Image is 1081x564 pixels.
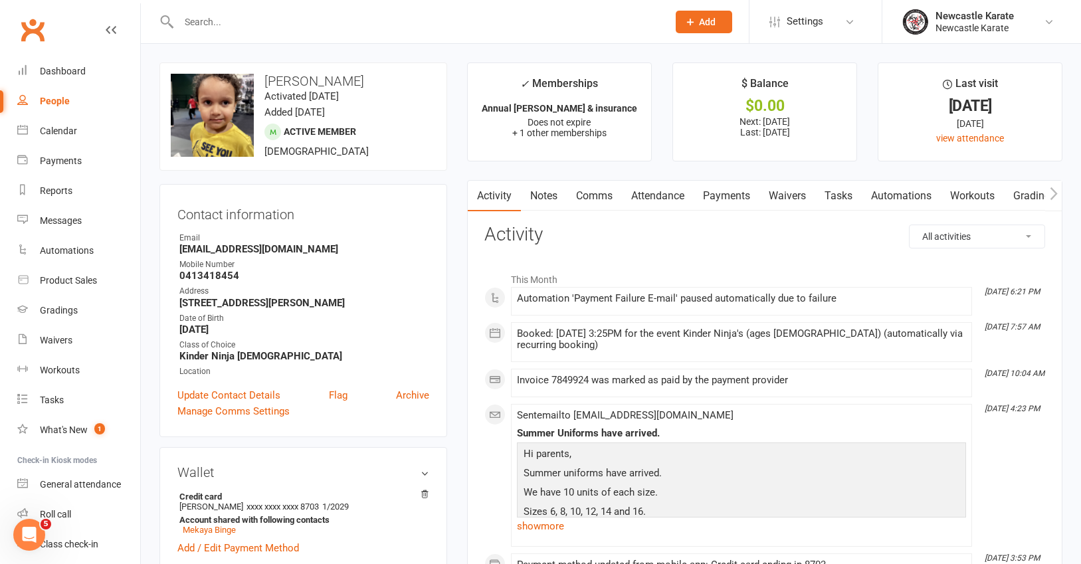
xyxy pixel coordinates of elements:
a: Payments [694,181,759,211]
div: Reports [40,185,72,196]
p: Hi parents, [520,446,963,465]
p: Summer uniforms have arrived. [520,465,963,484]
div: Roll call [40,509,71,519]
a: Workouts [941,181,1004,211]
a: Attendance [622,181,694,211]
h3: Contact information [177,202,429,222]
strong: Account shared with following contacts [179,515,423,525]
div: People [40,96,70,106]
a: Flag [329,387,347,403]
a: Manage Comms Settings [177,403,290,419]
a: Waivers [759,181,815,211]
div: Calendar [40,126,77,136]
a: General attendance kiosk mode [17,470,140,500]
p: Next: [DATE] Last: [DATE] [685,116,844,138]
a: Clubworx [16,13,49,47]
img: thumb_image1757378539.png [902,9,929,35]
a: view attendance [936,133,1004,143]
div: Location [179,365,429,378]
span: + 1 other memberships [512,128,607,138]
div: Mobile Number [179,258,429,271]
a: Dashboard [17,56,140,86]
i: [DATE] 7:57 AM [985,322,1040,331]
span: Sent email to [EMAIL_ADDRESS][DOMAIN_NAME] [517,409,734,421]
a: Automations [862,181,941,211]
strong: 0413418454 [179,270,429,282]
a: Notes [521,181,567,211]
a: Messages [17,206,140,236]
button: Add [676,11,732,33]
div: Email [179,232,429,244]
a: Mekaya Binge [183,525,236,535]
div: Dashboard [40,66,86,76]
strong: Kinder Ninja [DEMOGRAPHIC_DATA] [179,350,429,362]
div: Payments [40,155,82,166]
a: Workouts [17,355,140,385]
p: Sizes 6, 8, 10, 12, 14 and 16. [520,504,963,523]
div: Date of Birth [179,312,429,325]
div: $0.00 [685,99,844,113]
div: $ Balance [741,75,789,99]
li: [PERSON_NAME] [177,490,429,537]
a: Tasks [17,385,140,415]
div: Newcastle Karate [935,22,1014,34]
h3: Activity [484,225,1045,245]
a: Archive [396,387,429,403]
div: Automations [40,245,94,256]
div: General attendance [40,479,121,490]
i: [DATE] 4:23 PM [985,404,1040,413]
strong: [EMAIL_ADDRESS][DOMAIN_NAME] [179,243,429,255]
i: [DATE] 10:04 AM [985,369,1044,378]
a: People [17,86,140,116]
strong: Credit card [179,492,423,502]
p: We have 10 units of each size. [520,484,963,504]
div: Messages [40,215,82,226]
a: Comms [567,181,622,211]
a: Reports [17,176,140,206]
time: Activated [DATE] [264,90,339,102]
div: Invoice 7849924 was marked as paid by the payment provider [517,375,966,386]
a: Add / Edit Payment Method [177,540,299,556]
div: Newcastle Karate [935,10,1014,22]
span: [DEMOGRAPHIC_DATA] [264,145,369,157]
div: What's New [40,424,88,435]
div: [DATE] [890,116,1050,131]
strong: [DATE] [179,324,429,335]
span: Active member [284,126,356,137]
a: Tasks [815,181,862,211]
a: Roll call [17,500,140,529]
iframe: Intercom live chat [13,519,45,551]
img: image1747807007.png [171,74,254,157]
span: 1/2029 [322,502,349,512]
input: Search... [175,13,658,31]
a: What's New1 [17,415,140,445]
div: Product Sales [40,275,97,286]
div: Tasks [40,395,64,405]
div: Summer Uniforms have arrived. [517,428,966,439]
span: xxxx xxxx xxxx 8703 [246,502,319,512]
div: Class of Choice [179,339,429,351]
i: ✓ [520,78,529,90]
a: Waivers [17,326,140,355]
div: Waivers [40,335,72,345]
span: Settings [787,7,823,37]
a: Calendar [17,116,140,146]
div: Automation 'Payment Failure E-mail' paused automatically due to failure [517,293,966,304]
strong: [STREET_ADDRESS][PERSON_NAME] [179,297,429,309]
div: Address [179,285,429,298]
div: Workouts [40,365,80,375]
div: [DATE] [890,99,1050,113]
i: [DATE] 6:21 PM [985,287,1040,296]
div: Gradings [40,305,78,316]
a: Payments [17,146,140,176]
h3: Wallet [177,465,429,480]
span: Add [699,17,716,27]
div: Booked: [DATE] 3:25PM for the event Kinder Ninja's (ages [DEMOGRAPHIC_DATA]) (automatically via r... [517,328,966,351]
li: This Month [484,266,1045,287]
span: Does not expire [528,117,591,128]
span: 1 [94,423,105,434]
a: Automations [17,236,140,266]
a: Activity [468,181,521,211]
div: Memberships [520,75,598,100]
time: Added [DATE] [264,106,325,118]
